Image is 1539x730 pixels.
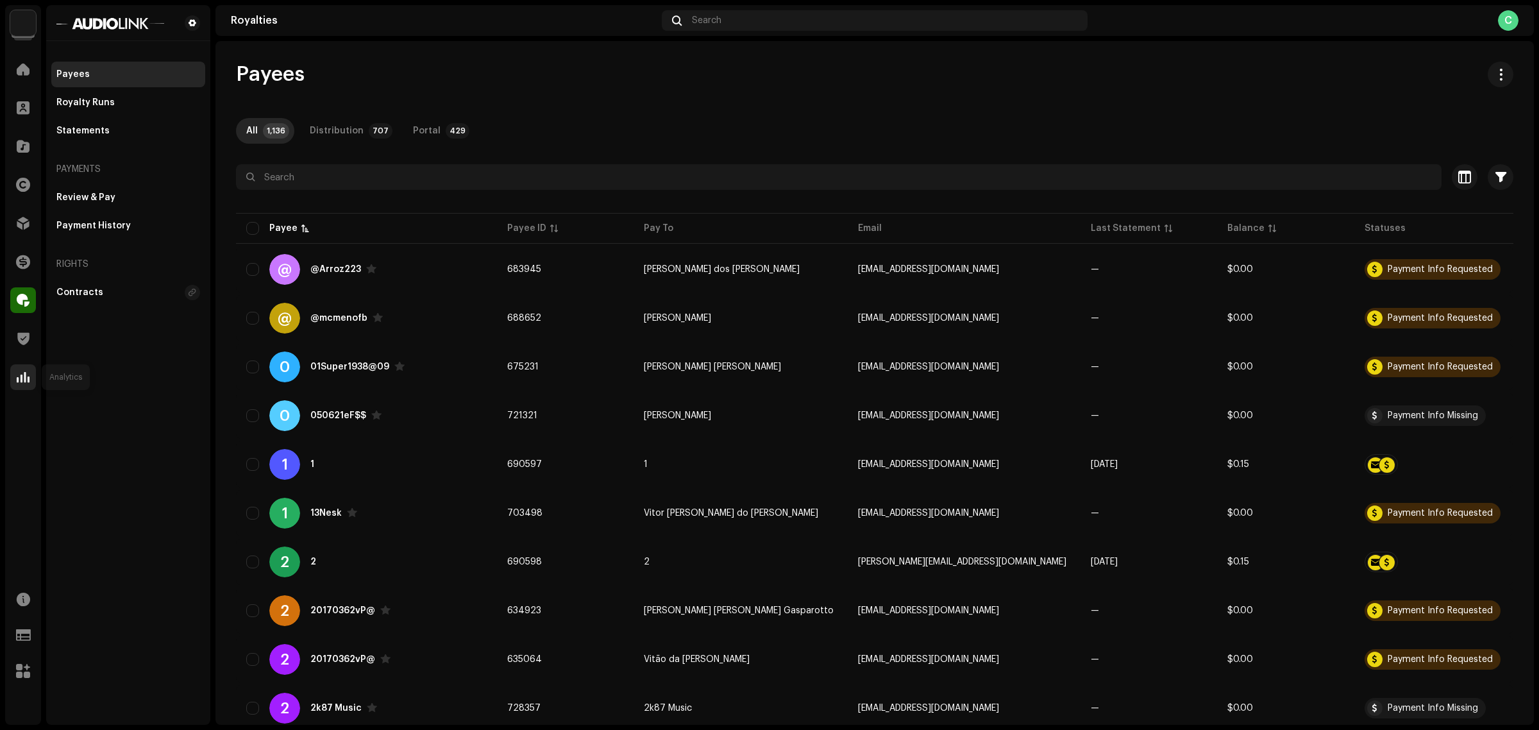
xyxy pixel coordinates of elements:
span: — [1091,265,1099,274]
div: Statements [56,126,110,136]
re-m-nav-item: Payees [51,62,205,87]
div: 050621eF$$ [310,411,366,420]
div: @Arroz223 [310,265,361,274]
span: Victor Paulo Feitosa Gasparotto [644,606,834,615]
div: Payment Info Requested [1388,314,1493,323]
div: Distribution [310,118,364,144]
span: — [1091,606,1099,615]
span: — [1091,314,1099,323]
span: — [1091,509,1099,518]
span: felipssousa645@gmail.com [858,411,999,420]
span: Daniel Santos Soares Silva [644,362,781,371]
div: Payment Info Requested [1388,606,1493,615]
span: $0.00 [1227,655,1253,664]
input: Search [236,164,1442,190]
div: 2k87 Music [310,704,362,713]
div: @ [269,303,300,334]
re-m-nav-item: Contracts [51,280,205,305]
div: Payment Info Requested [1388,655,1493,664]
span: 683945 [507,265,541,274]
div: 1 [269,449,300,480]
span: 2k87 Music [644,704,692,713]
span: 675231 [507,362,539,371]
img: 1601779f-85bc-4fc7-87b8-abcd1ae7544a [56,15,164,31]
span: 635064 [507,655,542,664]
span: 634923 [507,606,541,615]
span: djmatheusdasul@gmail.com [858,265,999,274]
span: Payees [236,62,305,87]
span: contatodanesp@gmail.com [858,362,999,371]
span: laura.kailanny2@outlook.com [858,557,1066,566]
div: Payment Info Missing [1388,704,1478,713]
div: C [1498,10,1518,31]
span: 721321 [507,411,537,420]
span: Aug 2025 [1091,557,1118,566]
div: @ [269,254,300,285]
div: 2 [269,595,300,626]
div: 2 [269,547,300,577]
div: Payment History [56,221,131,231]
div: Payment Info Requested [1388,509,1493,518]
div: 01Super1938@09 [310,362,389,371]
span: $0.15 [1227,557,1249,566]
p-badge: 429 [446,123,469,139]
div: 2 [310,557,316,566]
span: — [1091,655,1099,664]
div: Payment Info Requested [1388,265,1493,274]
span: vitorhugolimanascimento@gmail.com [858,509,999,518]
div: Payment Info Missing [1388,411,1478,420]
div: Review & Pay [56,192,115,203]
div: 1 [310,460,314,469]
span: vfeitosa61@gmail.com [858,655,999,664]
div: 20170362vP@ [310,606,375,615]
div: Payees [56,69,90,80]
span: Vitão da ZL Feitosa Gasparotto [644,655,750,664]
div: Payee [269,222,298,235]
re-m-nav-item: Payment History [51,213,205,239]
span: 688652 [507,314,541,323]
span: $0.00 [1227,704,1253,713]
div: Payment Info Requested [1388,362,1493,371]
span: $0.00 [1227,509,1253,518]
p-badge: 707 [369,123,392,139]
img: 730b9dfe-18b5-4111-b483-f30b0c182d82 [10,10,36,36]
div: 0 [269,352,300,382]
div: Contracts [56,287,103,298]
span: 728357 [507,704,541,713]
re-a-nav-header: Rights [51,249,205,280]
div: Last Statement [1091,222,1161,235]
span: Aug 2025 [1091,460,1118,469]
span: $0.00 [1227,606,1253,615]
re-m-nav-item: Royalty Runs [51,90,205,115]
span: 690597 [507,460,542,469]
span: $0.00 [1227,362,1253,371]
re-a-nav-header: Payments [51,154,205,185]
span: fabiosantos782004@gmail.com [858,314,999,323]
span: $0.00 [1227,411,1253,420]
p-badge: 1,136 [263,123,289,139]
div: Payee ID [507,222,546,235]
span: — [1091,411,1099,420]
re-m-nav-item: Review & Pay [51,185,205,210]
span: $0.15 [1227,460,1249,469]
div: 1 [269,498,300,529]
span: 703498 [507,509,542,518]
div: Portal [413,118,441,144]
div: Balance [1227,222,1265,235]
re-m-nav-item: Statements [51,118,205,144]
span: fontedofunkmusic@gmail.com [858,704,999,713]
div: 2 [269,644,300,675]
span: $0.00 [1227,314,1253,323]
div: 20170362vP@ [310,655,375,664]
div: All [246,118,258,144]
span: fabio fornazier [644,314,711,323]
span: Matheus dos Santos [644,265,800,274]
span: — [1091,704,1099,713]
div: Royalty Runs [56,98,115,108]
div: @mcmenofb [310,314,367,323]
span: Search [692,15,721,26]
div: 13Nesk [310,509,342,518]
span: $0.00 [1227,265,1253,274]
